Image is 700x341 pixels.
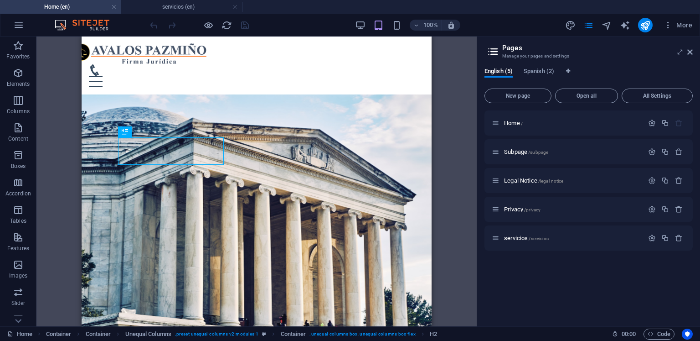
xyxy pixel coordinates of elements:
div: Privacy/privacy [501,206,643,212]
div: Legal Notice/legal-notice [501,178,643,184]
button: All Settings [622,89,693,103]
div: Home/ [501,120,643,126]
p: Accordion [5,190,31,197]
div: Remove [675,234,683,242]
span: Click to select. Double-click to edit [86,329,111,340]
span: 00 00 [622,329,636,340]
span: /privacy [524,207,540,212]
i: Navigator [602,20,612,31]
span: Click to open page [504,120,523,126]
span: Click to select. Double-click to edit [125,329,171,340]
p: Tables [10,217,26,225]
i: Reload page [221,20,232,31]
i: This element is a customizable preset [262,331,266,336]
p: Features [7,245,29,252]
img: Editor Logo [52,20,121,31]
i: AI Writer [620,20,630,31]
button: design [565,20,576,31]
button: navigator [602,20,612,31]
h6: 100% [423,20,438,31]
span: /legal-notice [538,178,564,184]
div: Settings [648,177,656,184]
span: /subpage [528,150,548,155]
button: New page [484,89,551,103]
div: Remove [675,177,683,184]
button: Click here to leave preview mode and continue editing [203,20,214,31]
span: . unequal-columns-box .unequal-columns-box-flex [309,329,415,340]
button: More [660,18,696,32]
button: publish [638,18,653,32]
button: 100% [410,20,442,31]
span: . preset-unequal-columns-v2-modules-1 [175,329,258,340]
h3: Manage your pages and settings [502,52,674,60]
i: Design (Ctrl+Alt+Y) [565,20,576,31]
div: The startpage cannot be deleted [675,119,683,127]
span: servicios [504,235,549,241]
span: Open all [559,93,614,99]
span: Privacy [504,206,540,213]
span: / [521,121,523,126]
h6: Session time [612,329,636,340]
button: Open all [555,89,618,103]
div: Duplicate [661,234,669,242]
i: Pages (Ctrl+Alt+S) [583,20,594,31]
span: Click to select. Double-click to edit [281,329,306,340]
span: Click to select. Double-click to edit [430,329,437,340]
div: Settings [648,119,656,127]
p: Images [9,272,28,279]
button: Code [643,329,674,340]
nav: breadcrumb [46,329,437,340]
button: text_generator [620,20,631,31]
span: Legal Notice [504,177,563,184]
span: More [664,21,692,30]
p: Favorites [6,53,30,60]
span: All Settings [626,93,689,99]
span: : [628,331,629,337]
a: Click to cancel selection. Double-click to open Pages [7,329,32,340]
span: Spanish (2) [524,66,554,79]
div: Language Tabs [484,68,693,85]
div: Duplicate [661,205,669,213]
span: New page [489,93,547,99]
div: Remove [675,205,683,213]
div: Duplicate [661,119,669,127]
h2: Pages [502,44,693,52]
i: Publish [640,20,650,31]
span: Subpage [504,148,548,155]
span: Click to select. Double-click to edit [46,329,72,340]
p: Elements [7,80,30,88]
span: English (5) [484,66,513,79]
div: Settings [648,234,656,242]
p: Boxes [11,163,26,170]
div: Settings [648,148,656,156]
span: Code [648,329,670,340]
span: /servicios [529,236,548,241]
p: Content [8,135,28,142]
div: Remove [675,148,683,156]
button: pages [583,20,594,31]
p: Slider [11,299,26,307]
div: Subpage/subpage [501,149,643,155]
button: Usercentrics [682,329,693,340]
div: Duplicate [661,148,669,156]
div: servicios/servicios [501,235,643,241]
h4: servicios (en) [121,2,242,12]
p: Columns [7,108,30,115]
button: reload [221,20,232,31]
div: Duplicate [661,177,669,184]
div: Settings [648,205,656,213]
